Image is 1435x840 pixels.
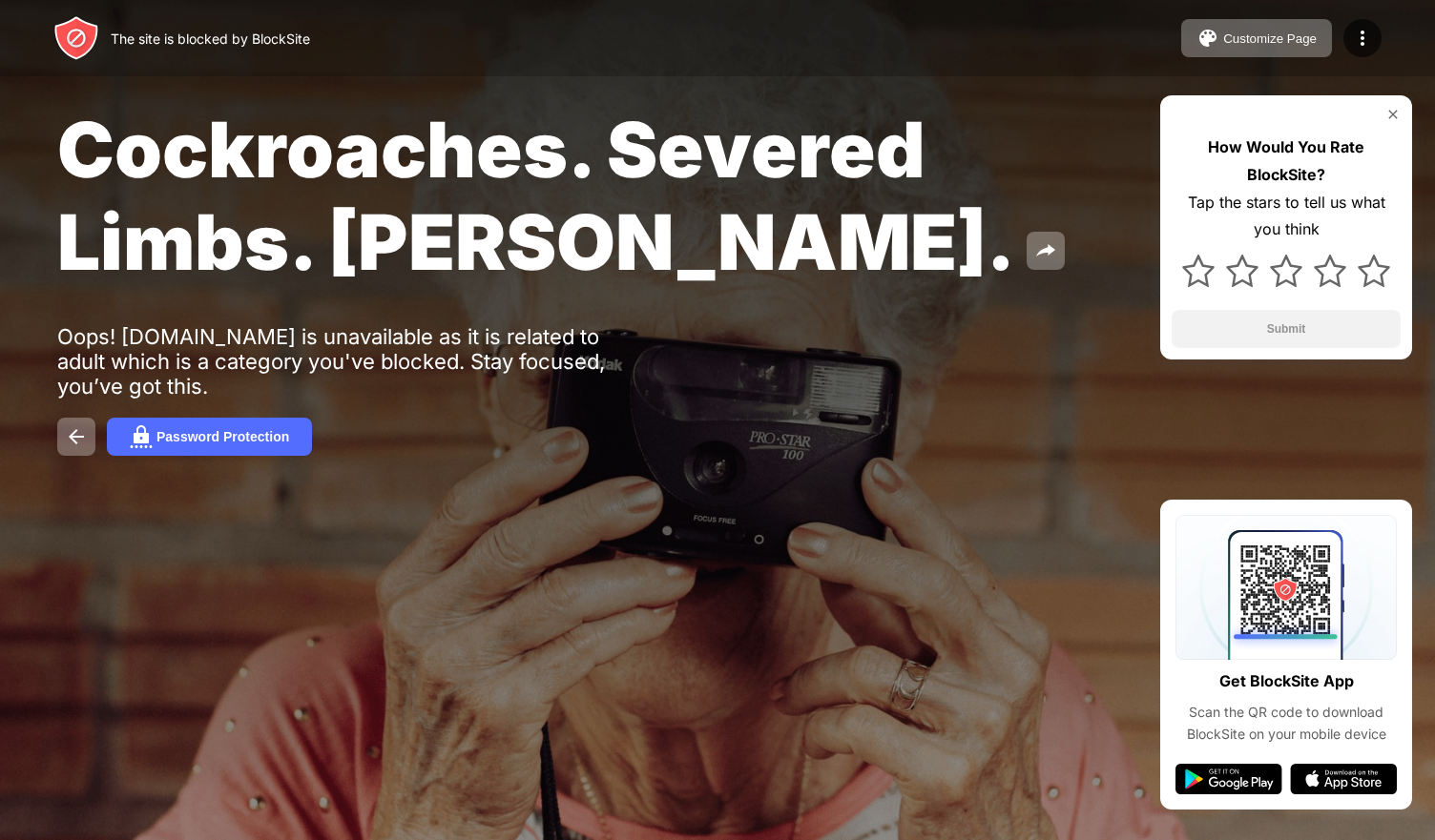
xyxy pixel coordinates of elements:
div: Customize Page [1223,31,1317,46]
img: share.svg [1034,239,1057,262]
div: Tap the stars to tell us what you think [1172,189,1401,244]
div: The site is blocked by BlockSite [111,31,310,47]
button: Password Protection [107,418,312,456]
div: Get BlockSite App [1219,667,1354,695]
img: star.svg [1270,255,1302,287]
img: star.svg [1358,255,1390,287]
img: rate-us-close.svg [1385,107,1401,122]
div: Oops! [DOMAIN_NAME] is unavailable as it is related to adult which is a category you've blocked. ... [57,324,647,399]
img: menu-icon.svg [1351,27,1374,50]
img: qrcode.svg [1175,515,1397,660]
img: star.svg [1182,255,1215,287]
img: header-logo.svg [53,15,99,61]
img: google-play.svg [1175,764,1282,794]
div: Password Protection [156,429,289,444]
button: Customize Page [1181,19,1332,57]
img: star.svg [1226,255,1258,287]
div: How Would You Rate BlockSite? [1172,133,1401,189]
button: Submit [1172,310,1401,348]
img: back.svg [65,425,88,448]
div: Scan the QR code to download BlockSite on your mobile device [1175,702,1397,745]
img: password.svg [130,425,153,448]
img: star.svg [1314,255,1346,287]
img: pallet.svg [1196,27,1219,50]
img: app-store.svg [1290,764,1397,794]
span: Cockroaches. Severed Limbs. [PERSON_NAME]. [57,103,1015,288]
